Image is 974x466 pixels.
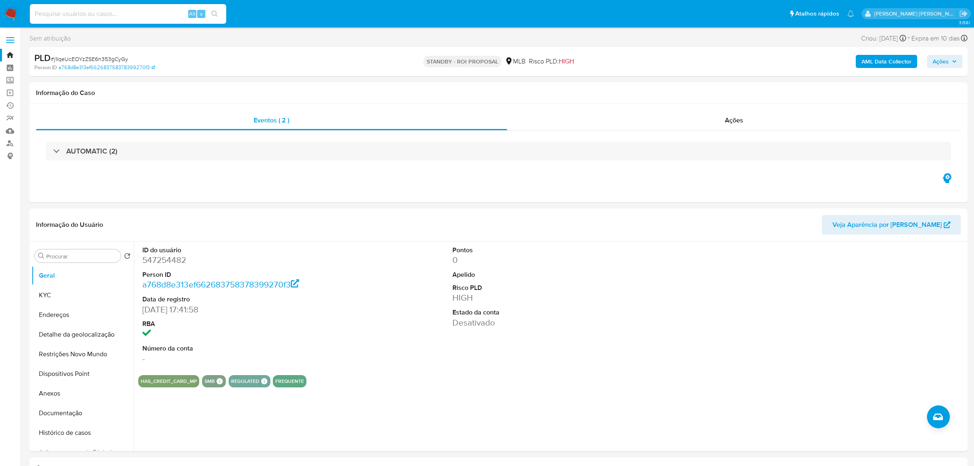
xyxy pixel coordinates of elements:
div: Criou: [DATE] [861,33,906,44]
p: STANDBY - ROI PROPOSAL [423,56,502,67]
dt: Data de registro [142,295,341,304]
span: # j1lqeUcEOYzZSE6n353gCyGy [51,55,128,63]
button: Restrições Novo Mundo [31,344,134,364]
dd: Desativado [452,317,651,328]
span: Eventos ( 2 ) [254,115,289,125]
dt: Apelido [452,270,651,279]
button: Adiantamentos de Dinheiro [31,443,134,462]
button: Geral [31,266,134,285]
button: Ações [927,55,963,68]
dd: [DATE] 17:41:58 [142,304,341,315]
dd: - [142,353,341,364]
span: - [908,33,910,44]
h1: Informação do Usuário [36,221,103,229]
span: Alt [189,10,196,18]
a: a768d8e313ef662683758378399270f3 [142,278,299,290]
button: search-icon [206,8,223,20]
a: Sair [959,9,968,18]
input: Pesquise usuários ou casos... [30,9,226,19]
div: MLB [505,57,526,66]
span: Risco PLD: [529,57,574,66]
dt: Número da conta [142,344,341,353]
button: Detalhe da geolocalização [31,325,134,344]
span: Expira em 10 dias [911,34,960,43]
h1: Informação do Caso [36,89,961,97]
button: Retornar ao pedido padrão [124,253,130,262]
button: Veja Aparência por [PERSON_NAME] [822,215,961,235]
dd: HIGH [452,292,651,303]
span: Sem atribuição [29,34,71,43]
span: Ações [933,55,949,68]
span: Atalhos rápidos [795,9,839,18]
span: HIGH [559,57,574,66]
input: Procurar [46,253,117,260]
dt: RBA [142,319,341,328]
div: AUTOMATIC (2) [46,142,951,161]
span: Veja Aparência por [PERSON_NAME] [832,215,942,235]
button: KYC [31,285,134,305]
a: a768d8e313ef662683758378399270f3 [58,64,155,71]
h3: AUTOMATIC (2) [66,147,117,156]
span: Ações [725,115,743,125]
p: emerson.gomes@mercadopago.com.br [874,10,957,18]
dt: ID do usuário [142,246,341,255]
button: Anexos [31,384,134,403]
a: Notificações [847,10,854,17]
b: AML Data Collector [862,55,911,68]
button: AML Data Collector [856,55,917,68]
button: Dispositivos Point [31,364,134,384]
dt: Pontos [452,246,651,255]
dt: Risco PLD [452,283,651,292]
dd: 547254482 [142,254,341,266]
button: Histórico de casos [31,423,134,443]
span: s [200,10,202,18]
dd: 0 [452,254,651,266]
b: Person ID [34,64,57,71]
button: Procurar [38,253,45,259]
dt: Estado da conta [452,308,651,317]
button: Documentação [31,403,134,423]
button: Endereços [31,305,134,325]
b: PLD [34,51,51,64]
dt: Person ID [142,270,341,279]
